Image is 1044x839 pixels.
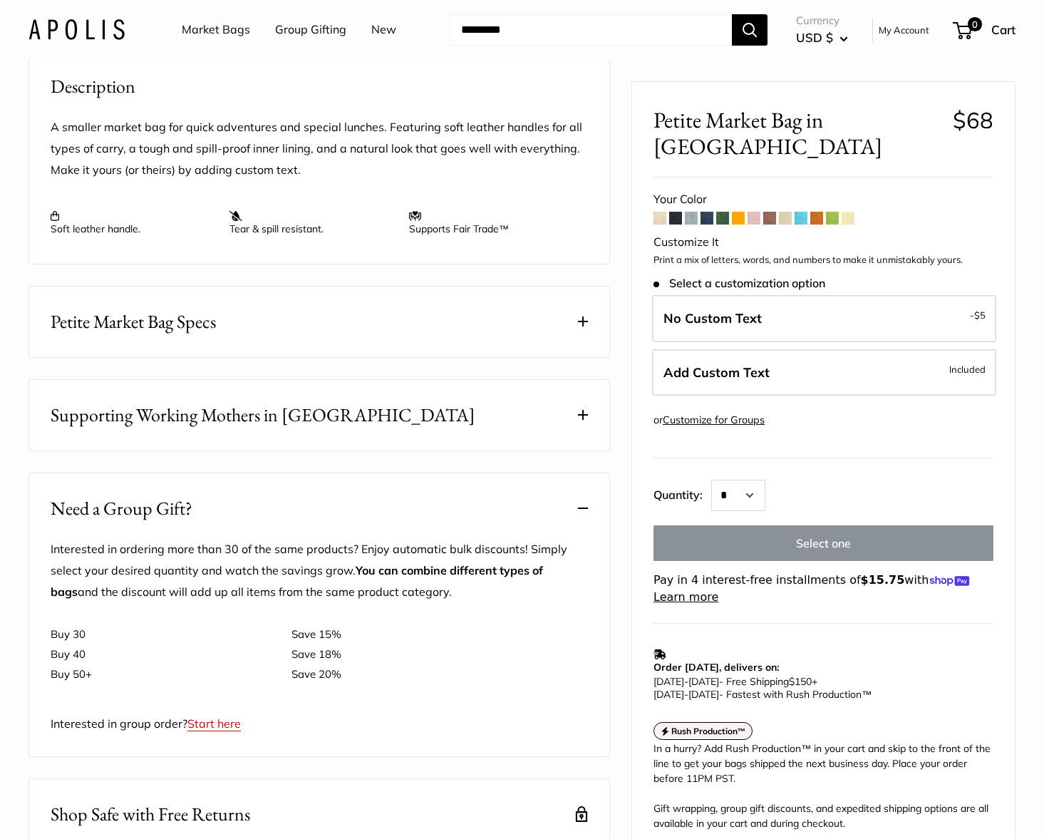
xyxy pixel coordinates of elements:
[663,310,762,326] span: No Custom Text
[51,563,543,599] strong: You can combine different types of bags
[796,26,848,49] button: USD $
[29,473,609,544] button: Need a Group Gift?
[229,210,394,235] p: Tear & spill resistant.
[688,688,719,701] span: [DATE]
[653,741,993,831] div: In a hurry? Add Rush Production™ in your cart and skip to the front of the line to get your bags ...
[789,675,812,688] span: $150
[684,675,688,688] span: -
[51,624,291,644] td: Buy 30
[409,210,574,235] p: Supports Fair Trade™
[51,308,216,336] span: Petite Market Bag Specs
[953,106,993,134] span: $68
[663,364,770,380] span: Add Custom Text
[796,30,833,45] span: USD $
[653,688,684,701] span: [DATE]
[663,413,765,426] a: Customize for Groups
[991,22,1015,37] span: Cart
[954,19,1015,41] a: 0 Cart
[371,19,396,41] a: New
[974,309,986,321] span: $5
[653,253,993,267] p: Print a mix of letters, words, and numbers to make it unmistakably yours.
[182,19,250,41] a: Market Bags
[450,14,732,46] input: Search...
[688,675,719,688] span: [DATE]
[653,277,825,290] span: Select a customization option
[51,210,215,235] p: Soft leather handle.
[51,644,291,664] td: Buy 40
[291,644,588,664] td: Save 18%
[187,716,241,731] a: Start here
[653,525,993,561] button: Select one
[291,624,588,644] td: Save 15%
[51,73,588,101] h2: Description
[653,675,986,701] p: - Free Shipping +
[51,539,588,603] p: Interested in ordering more than 30 of the same products? Enjoy automatic bulk discounts! Simply ...
[970,307,986,324] span: -
[653,675,684,688] span: [DATE]
[51,117,588,181] p: A smaller market bag for quick adventures and special lunches. Featuring soft leather handles for...
[51,801,250,828] h2: Shop Safe with Free Returns
[653,189,993,210] div: Your Color
[51,664,291,684] td: Buy 50+
[652,295,996,342] label: Leave Blank
[671,726,746,736] strong: Rush Production™
[51,495,192,523] span: Need a Group Gift?
[652,349,996,396] label: Add Custom Text
[653,688,872,701] span: - Fastest with Rush Production™
[796,11,848,31] span: Currency
[291,664,588,684] td: Save 20%
[968,17,982,31] span: 0
[684,688,688,701] span: -
[51,401,475,429] span: Supporting Working Mothers in [GEOGRAPHIC_DATA]
[29,380,609,451] button: Supporting Working Mothers in [GEOGRAPHIC_DATA]
[29,19,125,40] img: Apolis
[879,21,929,38] a: My Account
[653,107,942,160] span: Petite Market Bag in [GEOGRAPHIC_DATA]
[949,360,986,377] span: Included
[653,411,765,430] div: or
[29,287,609,357] button: Petite Market Bag Specs
[732,14,768,46] button: Search
[653,475,711,511] label: Quantity:
[275,19,346,41] a: Group Gifting
[653,232,993,253] div: Customize It
[653,661,779,674] strong: Order [DATE], delivers on:
[51,714,588,735] p: Interested in group order?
